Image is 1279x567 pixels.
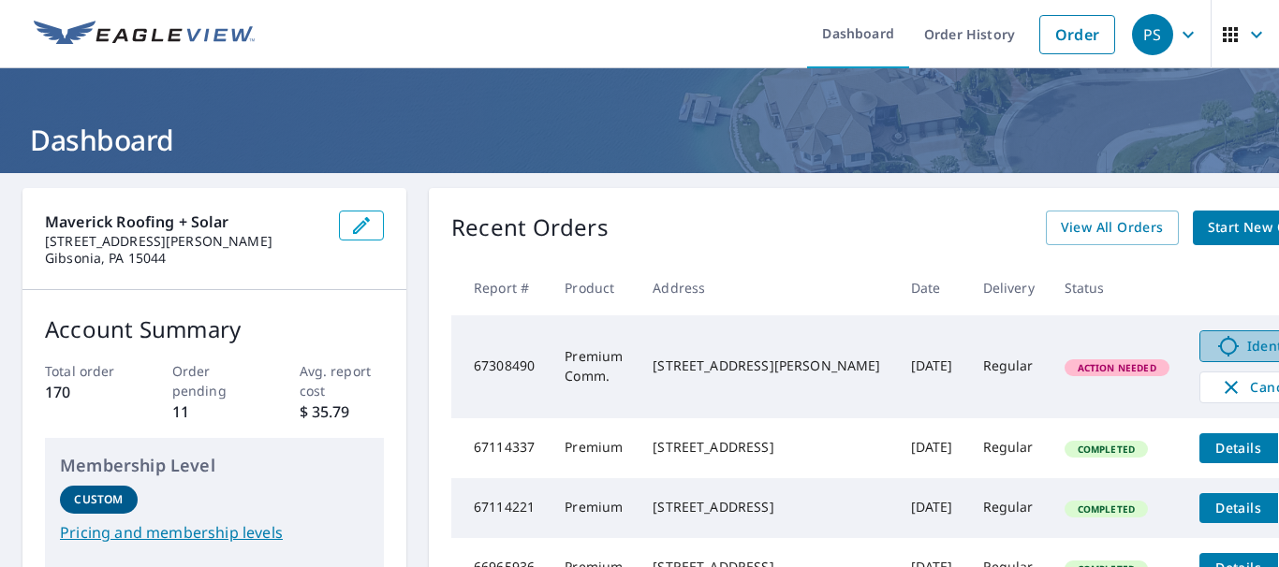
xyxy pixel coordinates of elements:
[550,418,638,478] td: Premium
[1039,15,1115,54] a: Order
[1066,443,1146,456] span: Completed
[1132,14,1173,55] div: PS
[1066,361,1168,374] span: Action Needed
[896,478,968,538] td: [DATE]
[45,211,324,233] p: Maverick Roofing + Solar
[60,453,369,478] p: Membership Level
[1066,502,1146,516] span: Completed
[451,260,550,315] th: Report #
[300,361,385,400] p: Avg. report cost
[968,478,1050,538] td: Regular
[1211,439,1267,457] span: Details
[172,400,257,423] p: 11
[1199,433,1278,463] button: detailsBtn-67114337
[1050,260,1184,315] th: Status
[60,521,369,544] a: Pricing and membership levels
[74,491,123,508] p: Custom
[451,315,550,418] td: 67308490
[968,418,1050,478] td: Regular
[300,400,385,423] p: $ 35.79
[1061,216,1164,240] span: View All Orders
[1199,493,1278,523] button: detailsBtn-67114221
[45,250,324,267] p: Gibsonia, PA 15044
[451,418,550,478] td: 67114337
[638,260,895,315] th: Address
[550,315,638,418] td: Premium Comm.
[451,478,550,538] td: 67114221
[45,361,130,381] p: Total order
[896,260,968,315] th: Date
[896,418,968,478] td: [DATE]
[451,211,609,245] p: Recent Orders
[968,315,1050,418] td: Regular
[1046,211,1179,245] a: View All Orders
[653,438,880,457] div: [STREET_ADDRESS]
[653,498,880,516] div: [STREET_ADDRESS]
[22,121,1257,159] h1: Dashboard
[653,356,880,375] div: [STREET_ADDRESS][PERSON_NAME]
[550,260,638,315] th: Product
[45,233,324,250] p: [STREET_ADDRESS][PERSON_NAME]
[172,361,257,400] p: Order pending
[968,260,1050,315] th: Delivery
[45,381,130,403] p: 170
[45,313,384,346] p: Account Summary
[550,478,638,538] td: Premium
[1211,499,1267,516] span: Details
[34,21,255,49] img: EV Logo
[896,315,968,418] td: [DATE]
